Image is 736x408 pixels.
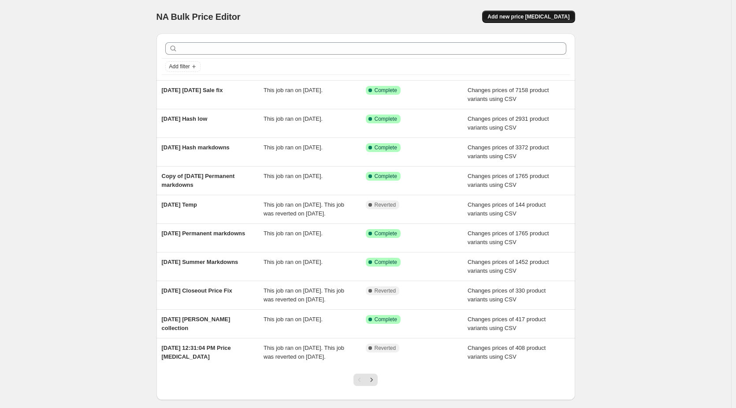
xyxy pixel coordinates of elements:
[353,374,378,386] nav: Pagination
[162,144,230,151] span: [DATE] Hash markdowns
[375,345,396,352] span: Reverted
[487,13,569,20] span: Add new price [MEDICAL_DATA]
[468,173,549,188] span: Changes prices of 1765 product variants using CSV
[165,61,201,72] button: Add filter
[264,87,323,93] span: This job ran on [DATE].
[468,87,549,102] span: Changes prices of 7158 product variants using CSV
[169,63,190,70] span: Add filter
[375,316,397,323] span: Complete
[468,115,549,131] span: Changes prices of 2931 product variants using CSV
[264,316,323,323] span: This job ran on [DATE].
[375,287,396,294] span: Reverted
[264,259,323,265] span: This job ran on [DATE].
[375,144,397,151] span: Complete
[375,201,396,208] span: Reverted
[375,259,397,266] span: Complete
[375,230,397,237] span: Complete
[264,173,323,179] span: This job ran on [DATE].
[162,230,245,237] span: [DATE] Permanent markdowns
[365,374,378,386] button: Next
[162,259,238,265] span: [DATE] Summer Markdowns
[264,144,323,151] span: This job ran on [DATE].
[468,259,549,274] span: Changes prices of 1452 product variants using CSV
[375,173,397,180] span: Complete
[375,115,397,122] span: Complete
[468,316,546,331] span: Changes prices of 417 product variants using CSV
[264,115,323,122] span: This job ran on [DATE].
[468,345,546,360] span: Changes prices of 408 product variants using CSV
[264,201,344,217] span: This job ran on [DATE]. This job was reverted on [DATE].
[156,12,241,22] span: NA Bulk Price Editor
[264,345,344,360] span: This job ran on [DATE]. This job was reverted on [DATE].
[162,345,231,360] span: [DATE] 12:31:04 PM Price [MEDICAL_DATA]
[264,287,344,303] span: This job ran on [DATE]. This job was reverted on [DATE].
[468,287,546,303] span: Changes prices of 330 product variants using CSV
[375,87,397,94] span: Complete
[468,144,549,159] span: Changes prices of 3372 product variants using CSV
[468,230,549,245] span: Changes prices of 1765 product variants using CSV
[162,201,197,208] span: [DATE] Temp
[264,230,323,237] span: This job ran on [DATE].
[162,316,230,331] span: [DATE] [PERSON_NAME] collection
[482,11,575,23] button: Add new price [MEDICAL_DATA]
[468,201,546,217] span: Changes prices of 144 product variants using CSV
[162,87,223,93] span: [DATE] [DATE] Sale fix
[162,173,235,188] span: Copy of [DATE] Permanent markdowns
[162,115,208,122] span: [DATE] Hash low
[162,287,232,294] span: [DATE] Closeout Price Fix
